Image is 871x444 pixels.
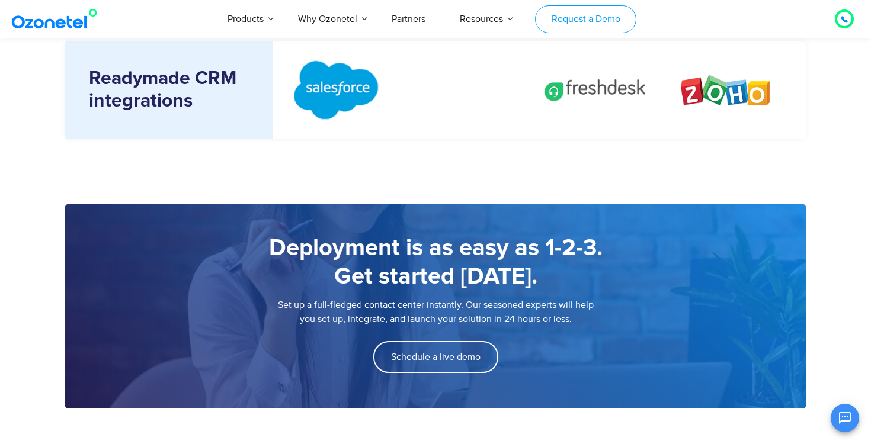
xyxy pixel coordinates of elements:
p: Set up a full-fledged contact center instantly. Our seasoned experts will help you set up, integr... [89,298,782,326]
h5: Readymade CRM integrations [89,67,255,113]
a: Request a Demo [535,5,636,33]
button: Open chat [831,404,859,432]
h5: Deployment is as easy as 1-2-3. Get started [DATE]. [89,234,782,291]
span: Schedule a live demo [391,352,481,362]
a: Schedule a live demo [373,341,498,373]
